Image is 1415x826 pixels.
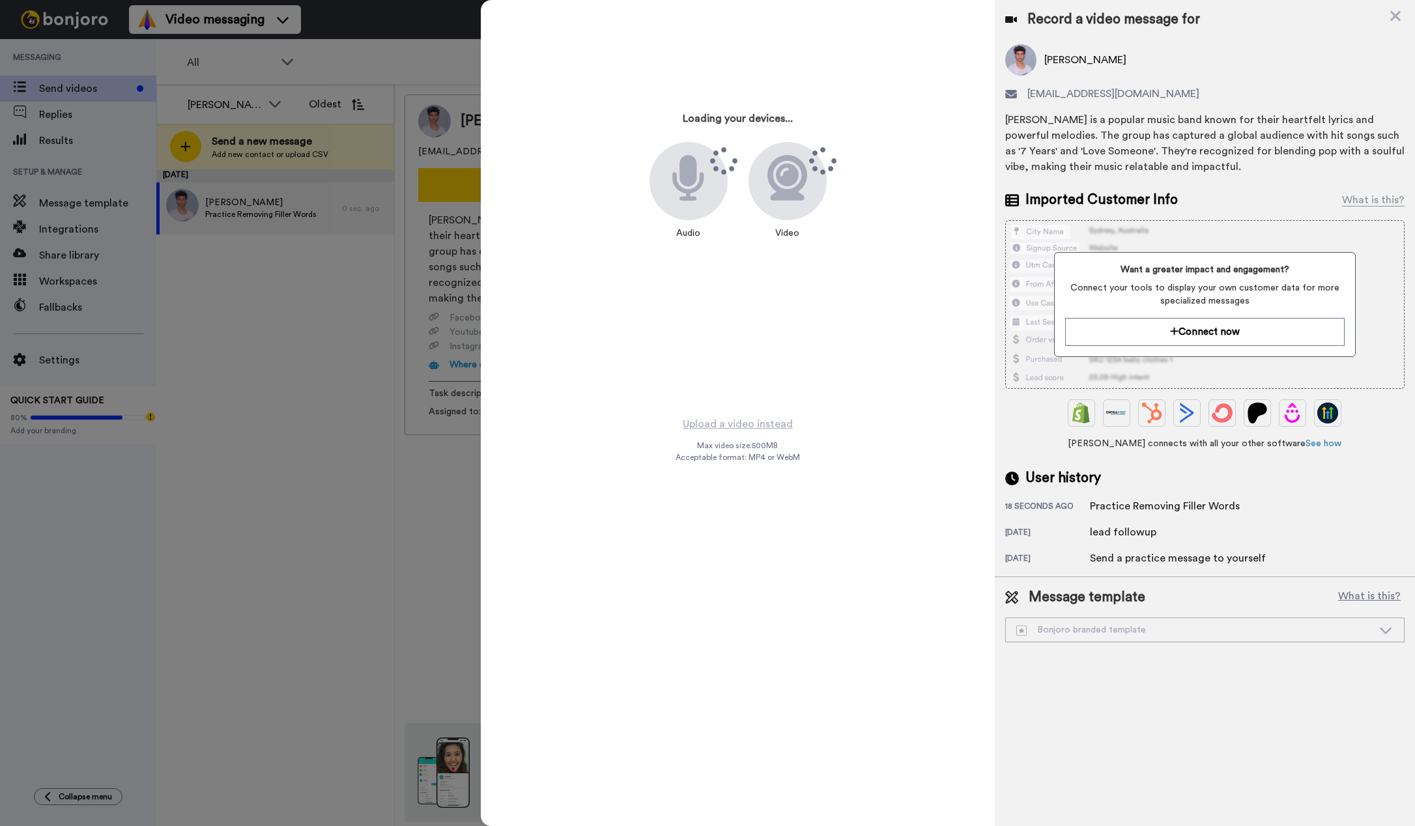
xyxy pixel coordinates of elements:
img: ActiveCampaign [1177,403,1197,423]
img: Patreon [1247,403,1268,423]
div: Audio [670,220,707,246]
span: User history [1025,468,1101,488]
img: ConvertKit [1212,403,1233,423]
img: Shopify [1071,403,1092,423]
img: GoHighLevel [1317,403,1338,423]
div: [PERSON_NAME] is a popular music band known for their heartfelt lyrics and powerful melodies. The... [1005,112,1405,175]
img: Ontraport [1106,403,1127,423]
h3: Loading your devices... [683,113,793,125]
div: Send a practice message to yourself [1090,550,1266,566]
img: demo-template.svg [1016,625,1027,636]
img: Hubspot [1141,403,1162,423]
div: Bonjoro branded template [1016,623,1373,636]
span: Message template [1029,588,1145,607]
button: Connect now [1065,318,1345,346]
div: Practice Removing Filler Words [1090,498,1240,514]
div: lead followup [1090,524,1156,540]
div: [DATE] [1005,553,1090,566]
div: [DATE] [1005,527,1090,540]
span: Max video size: 500 MB [698,440,779,451]
button: What is this? [1334,588,1405,607]
div: What is this? [1342,192,1405,208]
span: Acceptable format: MP4 or WebM [676,452,800,463]
span: Want a greater impact and engagement? [1065,263,1345,276]
span: [PERSON_NAME] connects with all your other software [1005,437,1405,450]
button: Upload a video instead [679,416,797,433]
span: Connect your tools to display your own customer data for more specialized messages [1065,281,1345,307]
div: 18 seconds ago [1005,501,1090,514]
span: Imported Customer Info [1025,190,1178,210]
img: Drip [1282,403,1303,423]
span: [EMAIL_ADDRESS][DOMAIN_NAME] [1027,86,1199,102]
div: Video [769,220,806,246]
a: See how [1306,439,1341,448]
